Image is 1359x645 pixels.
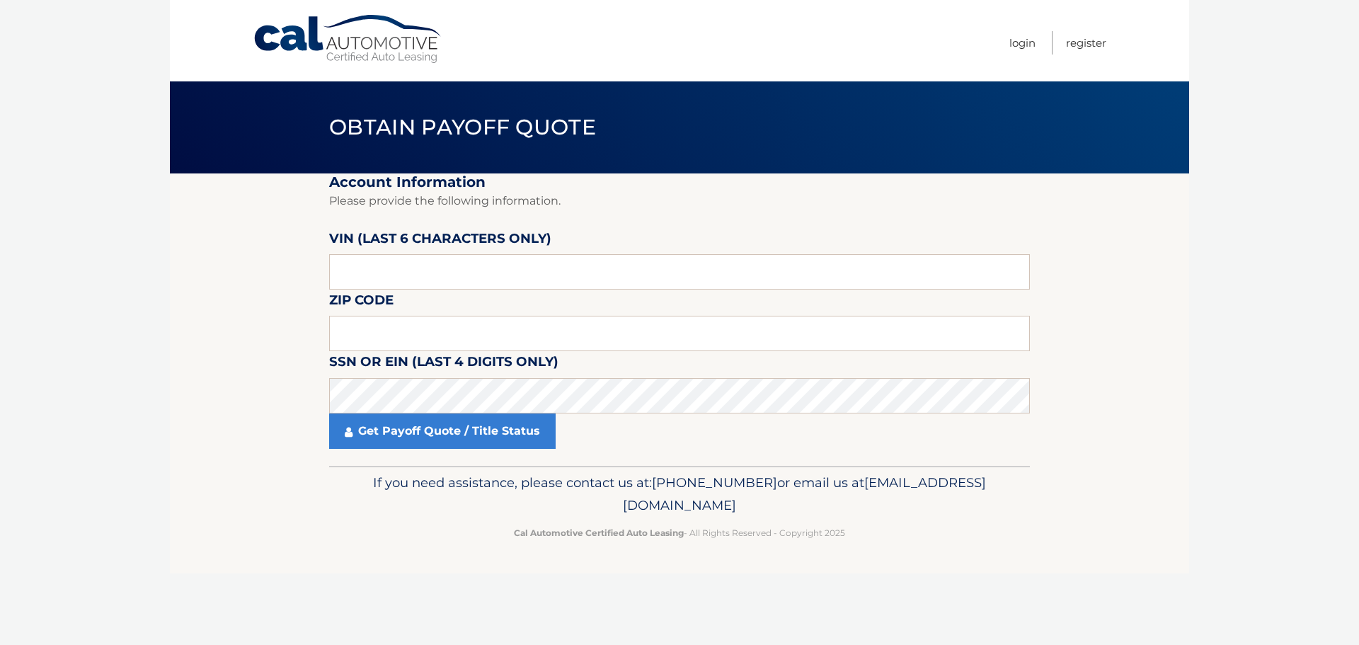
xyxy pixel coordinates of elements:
span: Obtain Payoff Quote [329,114,596,140]
label: Zip Code [329,290,394,316]
p: - All Rights Reserved - Copyright 2025 [338,525,1021,540]
h2: Account Information [329,173,1030,191]
span: [PHONE_NUMBER] [652,474,777,491]
a: Register [1066,31,1106,55]
strong: Cal Automotive Certified Auto Leasing [514,527,684,538]
a: Login [1009,31,1036,55]
a: Get Payoff Quote / Title Status [329,413,556,449]
a: Cal Automotive [253,14,444,64]
p: If you need assistance, please contact us at: or email us at [338,472,1021,517]
label: VIN (last 6 characters only) [329,228,551,254]
p: Please provide the following information. [329,191,1030,211]
label: SSN or EIN (last 4 digits only) [329,351,558,377]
